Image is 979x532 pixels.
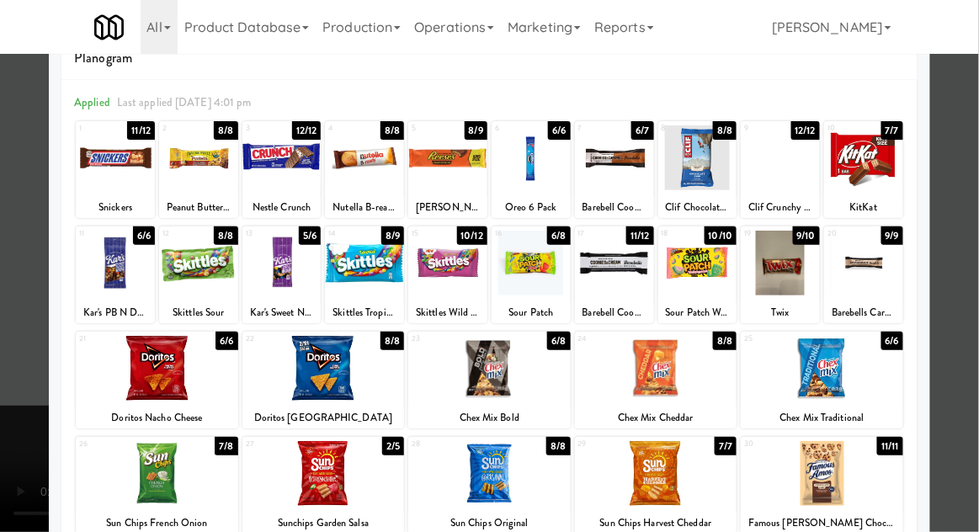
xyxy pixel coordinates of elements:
[412,226,448,241] div: 15
[548,121,570,140] div: 6/6
[242,226,322,323] div: 135/6Kar's Sweet N Salty Mix
[793,226,820,245] div: 9/10
[744,332,822,346] div: 25
[626,226,654,245] div: 11/12
[408,121,487,218] div: 58/9[PERSON_NAME] Peanut Butter Cups
[76,226,155,323] div: 116/6Kar's PB N Dark Chocolate
[76,302,155,323] div: Kar's PB N Dark Chocolate
[94,13,124,42] img: Micromart
[79,121,115,136] div: 1
[658,121,737,218] div: 88/8Clif Chocolate Chip
[76,121,155,218] div: 111/12Snickers
[743,197,817,218] div: Clif Crunchy Peanut Butter
[744,226,780,241] div: 19
[328,121,364,136] div: 4
[381,226,404,245] div: 8/9
[408,197,487,218] div: [PERSON_NAME] Peanut Butter Cups
[658,197,737,218] div: Clif Chocolate Chip
[705,226,737,245] div: 10/10
[492,197,571,218] div: Oreo 6 Pack
[127,121,155,140] div: 11/12
[494,302,568,323] div: Sour Patch
[408,226,487,323] div: 1510/12Skittles Wild [PERSON_NAME]
[744,437,822,451] div: 30
[743,302,817,323] div: Twix
[658,302,737,323] div: Sour Patch Watermelon
[325,226,404,323] div: 148/9Skittles Tropical
[495,121,531,136] div: 6
[78,302,152,323] div: Kar's PB N Dark Chocolate
[380,332,404,350] div: 8/8
[162,121,199,136] div: 2
[246,437,323,451] div: 27
[881,332,903,350] div: 6/6
[824,226,903,323] div: 209/9Barebells Caramel Cashew Protein Bar
[328,226,364,241] div: 14
[791,121,821,140] div: 12/12
[547,226,570,245] div: 6/8
[246,332,323,346] div: 22
[242,197,322,218] div: Nestle Crunch
[494,197,568,218] div: Oreo 6 Pack
[214,121,237,140] div: 8/8
[159,197,238,218] div: Peanut Butter Dark Chocolate
[412,121,448,136] div: 5
[578,332,656,346] div: 24
[242,407,405,428] div: Doritos [GEOGRAPHIC_DATA]
[546,437,570,455] div: 8/8
[578,121,615,136] div: 7
[242,302,322,323] div: Kar's Sweet N Salty Mix
[159,302,238,323] div: Skittles Sour
[492,226,571,323] div: 166/8Sour Patch
[214,226,237,245] div: 8/8
[159,121,238,218] div: 28/8Peanut Butter Dark Chocolate
[741,226,820,323] div: 199/10Twix
[162,197,236,218] div: Peanut Butter Dark Chocolate
[575,302,654,323] div: Barebell Cookies & Cream
[661,197,735,218] div: Clif Chocolate Chip
[547,332,570,350] div: 6/8
[246,121,282,136] div: 3
[78,407,236,428] div: Doritos Nacho Cheese
[78,197,152,218] div: Snickers
[246,226,282,241] div: 13
[380,121,404,140] div: 8/8
[162,226,199,241] div: 12
[215,332,237,350] div: 6/6
[76,332,238,428] div: 216/6Doritos Nacho Cheese
[577,197,652,218] div: Barebell Cookies & Caramel
[325,121,404,218] div: 48/8Nutella B-ready Bar
[411,407,568,428] div: Chex Mix Bold
[117,94,252,110] span: Last applied [DATE] 4:01 pm
[74,45,905,71] span: Planogram
[382,437,404,455] div: 2/5
[411,302,485,323] div: Skittles Wild [PERSON_NAME]
[133,226,155,245] div: 6/6
[631,121,653,140] div: 6/7
[881,226,903,245] div: 9/9
[327,302,402,323] div: Skittles Tropical
[577,407,735,428] div: Chex Mix Cheddar
[661,302,735,323] div: Sour Patch Watermelon
[408,332,571,428] div: 236/8Chex Mix Bold
[292,121,322,140] div: 12/12
[662,121,698,136] div: 8
[159,226,238,323] div: 128/8Skittles Sour
[79,332,157,346] div: 21
[741,302,820,323] div: Twix
[658,226,737,323] div: 1810/10Sour Patch Watermelon
[408,302,487,323] div: Skittles Wild [PERSON_NAME]
[743,407,901,428] div: Chex Mix Traditional
[741,121,820,218] div: 912/12Clif Crunchy Peanut Butter
[74,94,110,110] span: Applied
[741,197,820,218] div: Clif Crunchy Peanut Butter
[76,407,238,428] div: Doritos Nacho Cheese
[827,197,901,218] div: KitKat
[465,121,487,140] div: 8/9
[411,197,485,218] div: [PERSON_NAME] Peanut Butter Cups
[215,437,237,455] div: 7/8
[824,302,903,323] div: Barebells Caramel Cashew Protein Bar
[412,332,489,346] div: 23
[827,302,901,323] div: Barebells Caramel Cashew Protein Bar
[575,332,737,428] div: 248/8Chex Mix Cheddar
